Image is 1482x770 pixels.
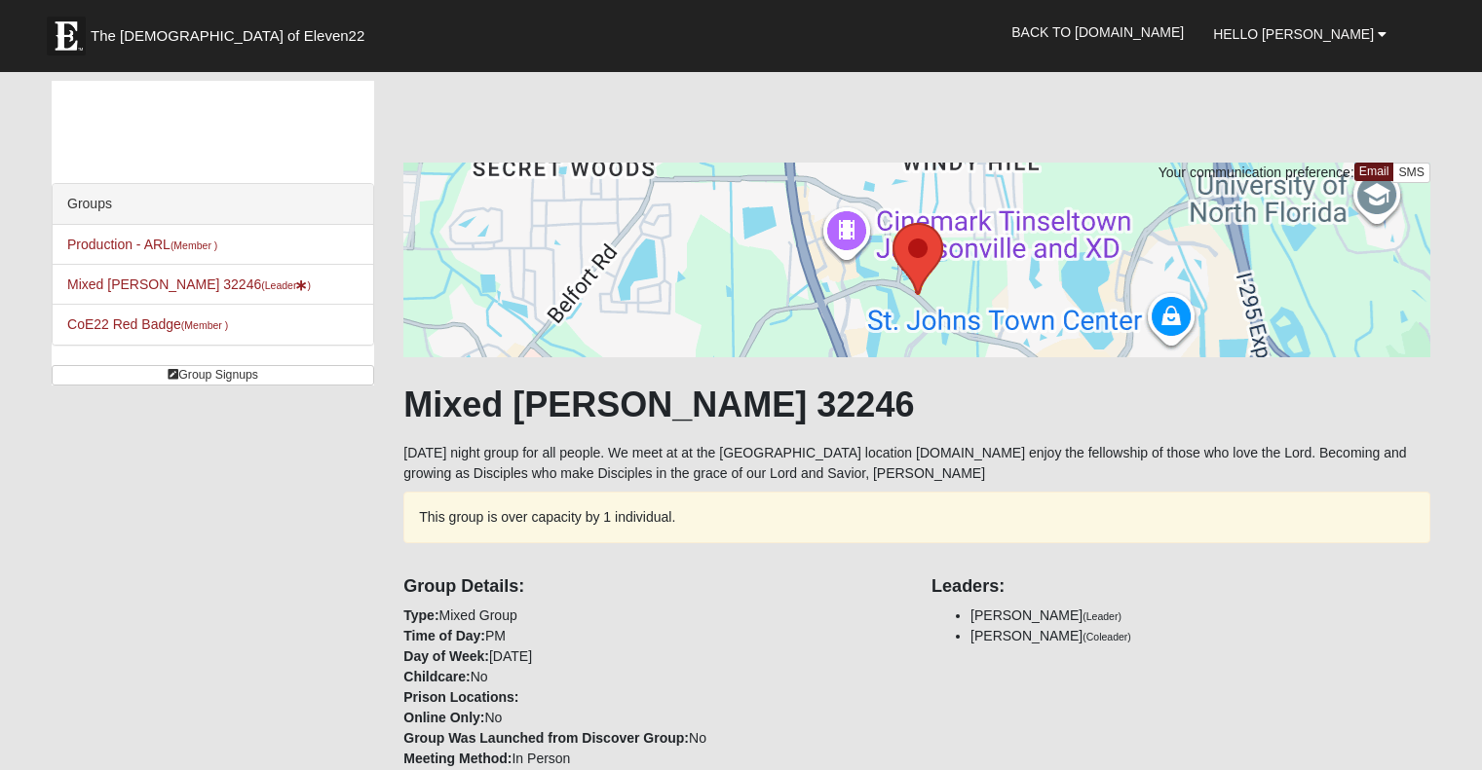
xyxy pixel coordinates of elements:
h4: Leaders: [931,576,1430,598]
a: Mixed [PERSON_NAME] 32246(Leader) [67,276,311,292]
div: Groups [53,184,373,225]
img: Eleven22 logo [47,17,86,55]
span: The [DEMOGRAPHIC_DATA] of Eleven22 [91,26,364,46]
span: Hello [PERSON_NAME] [1213,26,1374,42]
small: (Member ) [181,319,228,331]
span: Your communication preference: [1159,165,1354,180]
li: [PERSON_NAME] [970,605,1430,626]
div: This group is over capacity by 1 individual. [403,492,1430,543]
a: SMS [1392,163,1430,183]
h4: Group Details: [403,576,902,598]
a: Email [1354,163,1394,181]
small: (Coleader) [1083,631,1131,642]
small: (Member ) [171,239,217,251]
strong: Prison Locations: [403,689,518,705]
a: Production - ARL(Member ) [67,237,217,252]
strong: Childcare: [403,669,470,684]
a: Back to [DOMAIN_NAME] [997,8,1198,56]
small: (Leader ) [261,279,311,291]
a: The [DEMOGRAPHIC_DATA] of Eleven22 [37,7,427,55]
a: Group Signups [52,365,374,385]
li: [PERSON_NAME] [970,626,1430,646]
strong: Type: [403,607,438,623]
a: CoE22 Red Badge(Member ) [67,316,228,332]
strong: Group Was Launched from Discover Group: [403,730,689,746]
a: Hello [PERSON_NAME] [1198,10,1401,58]
strong: Time of Day: [403,628,485,643]
strong: Online Only: [403,710,484,725]
h1: Mixed [PERSON_NAME] 32246 [403,384,1430,425]
strong: Day of Week: [403,648,489,664]
small: (Leader) [1083,610,1121,622]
